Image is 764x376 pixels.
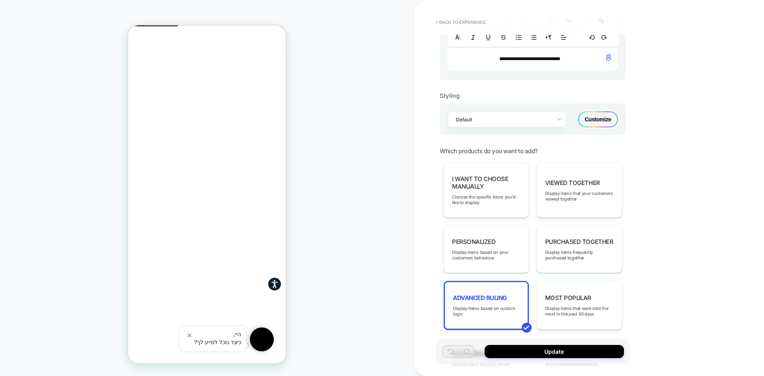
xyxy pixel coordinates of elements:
button: Bullet list [528,33,539,42]
span: Advanced Ruling [453,294,507,302]
button: < Back to experience [432,16,490,29]
button: Underline [483,33,494,42]
span: Purchased Together [545,238,613,245]
span: Display items that your customers viewed together [545,191,614,202]
button: Right to Left [543,33,554,42]
span: personalized [452,238,495,245]
span: Display items based on custom logic [453,306,520,317]
div: היי, כיצד נוכל לסייע לך? [57,305,113,321]
span: Which products do you want to add? [440,147,538,155]
button: Update [485,345,624,358]
div: Styling [440,92,626,99]
span: fontWeight [453,12,511,28]
span: transform [562,12,585,28]
span: Display items that were sold the most in the past 30 days [545,306,614,317]
span: Display items frequently purchased together [545,249,614,261]
button: צ'אט [122,302,146,326]
span: Align [558,33,569,42]
span: Display items based on your customers behaviour [452,249,520,261]
button: Ordered list [513,33,524,42]
span: Most Popular [545,294,591,302]
button: Italic [468,33,479,42]
span: Choose the specific items you'd like to display [452,194,520,205]
span: I want to choose manually [452,175,520,190]
button: close [57,305,66,315]
span: Viewed Together [545,179,600,187]
button: Strike [498,33,509,42]
img: edit with ai [606,54,611,60]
